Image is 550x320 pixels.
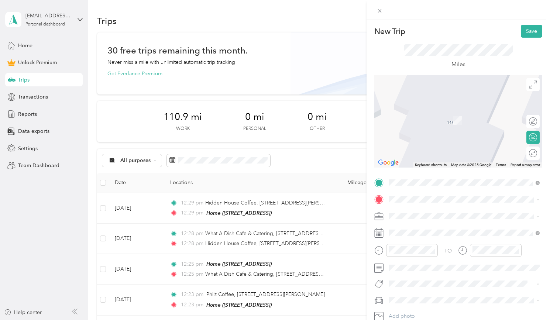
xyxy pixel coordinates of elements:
a: Terms (opens in new tab) [496,163,506,167]
p: New Trip [374,26,405,37]
button: Keyboard shortcuts [415,162,447,168]
div: TO [444,247,452,255]
a: Open this area in Google Maps (opens a new window) [376,158,401,168]
span: Map data ©2025 Google [451,163,491,167]
a: Report a map error [511,163,540,167]
img: Google [376,158,401,168]
button: Save [521,25,542,38]
iframe: Everlance-gr Chat Button Frame [509,279,550,320]
p: Miles [451,60,465,69]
